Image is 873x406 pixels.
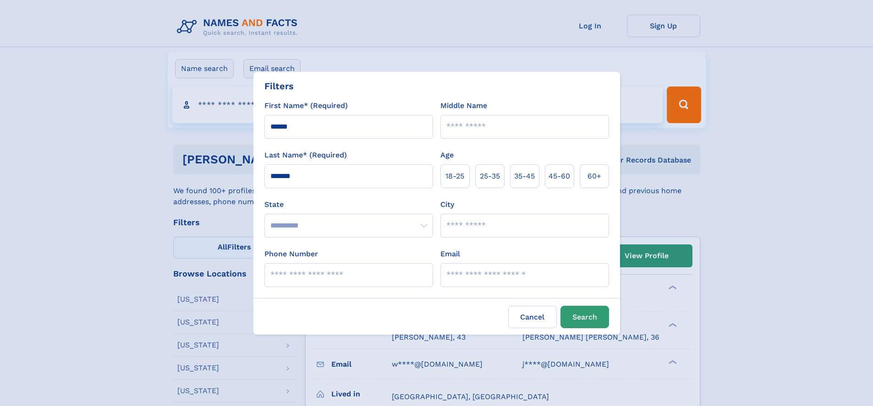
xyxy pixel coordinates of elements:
[560,306,609,328] button: Search
[440,199,454,210] label: City
[264,100,348,111] label: First Name* (Required)
[508,306,557,328] label: Cancel
[264,150,347,161] label: Last Name* (Required)
[480,171,500,182] span: 25‑35
[264,79,294,93] div: Filters
[549,171,570,182] span: 45‑60
[445,171,464,182] span: 18‑25
[264,249,318,260] label: Phone Number
[440,249,460,260] label: Email
[514,171,535,182] span: 35‑45
[264,199,433,210] label: State
[587,171,601,182] span: 60+
[440,100,487,111] label: Middle Name
[440,150,454,161] label: Age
